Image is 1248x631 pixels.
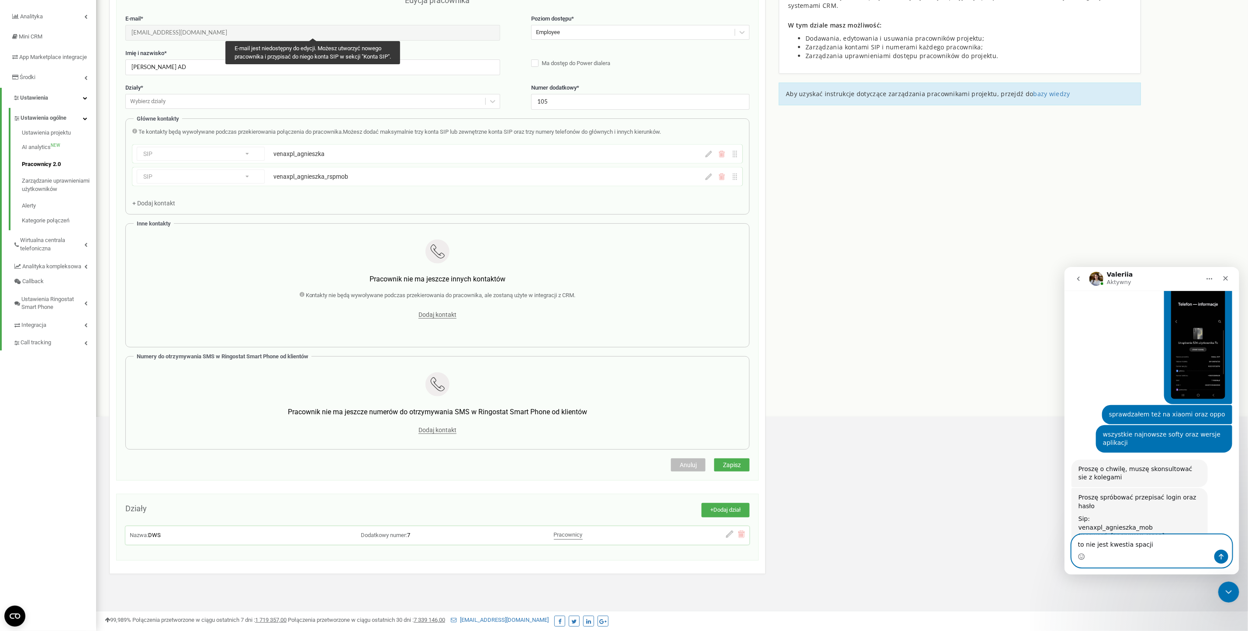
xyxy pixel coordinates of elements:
[273,149,580,158] div: venaxpl_agnieszka
[21,339,51,347] span: Call tracking
[407,532,410,538] span: 7
[805,52,998,60] span: Zarządzania uprawnieniami dostępu pracowników do projektu.
[20,13,43,20] span: Analityka
[370,275,505,283] span: Pracownik nie ma jeszcze innych kontaktów
[14,265,136,274] div: Password: [SECURITY_DATA]
[1065,267,1239,575] iframe: Intercom live chat
[7,221,168,316] div: Valeriia mówi…
[554,531,583,538] span: Pracownicy
[805,43,983,51] span: Zarządzania kontami SIP i numerami każdego pracownika;
[13,230,96,256] a: Wirtualna centrala telefoniczna
[125,504,147,513] span: Działy
[14,248,136,257] div: Sip:
[22,173,96,198] a: Zarządzanie uprawnieniami użytkowników
[137,353,308,360] span: Numery do otrzymywania SMS w Ringostat Smart Phone od klientów
[788,21,882,29] span: W tym dziale masz możliwość:
[22,156,96,173] a: Pracownicy 2.0
[137,115,179,122] span: Główne kontakty
[14,226,136,243] div: Proszę spróbować przepisać login oraz hasło
[22,277,44,286] span: Callback
[680,461,697,468] span: Anuluj
[22,139,96,156] a: AI analyticsNEW
[20,236,84,253] span: Wirtualna centrala telefoniczna
[273,172,580,181] div: venaxpl_agnieszka_rspmob
[671,458,705,472] button: Anuluj
[536,28,560,37] div: Employee
[531,84,577,91] span: Numer dodatkowy
[13,333,96,350] a: Call tracking
[786,90,1033,98] span: Aby uzyskać instrukcje dotyczące zarządzania pracownikami projektu, przejdź do
[132,145,743,163] div: SIPvenaxpl_agnieszka
[21,321,46,329] span: Integracja
[288,408,587,416] span: Pracownik nie ma jeszcze numerów do otrzymywania SMS w Ringostat Smart Phone od klientów
[21,295,84,312] span: Ustawienia Ringostat Smart Phone
[414,617,445,623] u: 7 339 146,00
[132,200,175,207] span: + Dodaj kontakt
[125,15,141,22] span: E-mail
[255,617,287,623] u: 1 719 357,00
[125,59,500,75] input: Wprowadź imię i nazwisko
[19,54,87,60] span: App Marketplace integracje
[13,108,96,126] a: Ustawienia ogólne
[22,263,81,271] span: Analityka kompleksowa
[22,215,96,225] a: Kategorie połączeń
[4,606,25,627] button: Open CMP widget
[125,25,500,40] input: Wprowadź E-mail
[14,286,21,293] button: Selektor emotek
[148,532,161,538] span: DWS
[343,128,661,135] span: Możesz dodać maksymalnie trzy konta SIP lub zewnętrzne konta SIP oraz trzy numery telefonów do gł...
[13,257,96,274] a: Analityka kompleksowa
[13,289,96,315] a: Ustawienia Ringostat Smart Phone
[2,88,96,108] a: Ustawienia
[714,458,750,472] button: Zapisz
[1034,90,1070,98] a: bazy wiedzy
[805,34,984,42] span: Dodawania, edytowania i usuwania pracowników projektu;
[132,617,287,623] span: Połączenia przetworzone w ciągu ostatnich 7 dni :
[542,60,610,66] span: Ma dostęp do Power dialera
[132,167,743,186] div: SIPvenaxpl_agnieszka_rspmob
[1218,582,1239,603] iframe: Intercom live chat
[20,74,35,80] span: Środki
[361,532,407,538] span: Dodatkowy numer:
[531,15,571,22] span: Poziom dostępu
[125,84,141,91] span: Działy
[13,274,96,289] a: Callback
[702,503,750,517] button: +Dodaj dział
[288,617,445,623] span: Połączenia przetworzone w ciągu ostatnich 30 dni :
[14,257,136,265] div: venaxpl_agnieszka_mob
[20,94,48,101] span: Ustawienia
[125,50,164,56] span: Imię i nazwisko
[130,97,166,106] div: Wybierz działy
[306,292,576,298] span: Kontakty nie będą wywoływane podczas przekierowania do pracownika, ale zostaną użyte w integracji...
[723,461,741,468] span: Zapisz
[21,114,66,122] span: Ustawienia ogólne
[150,283,164,297] button: Wyślij wiadomość…
[418,426,456,434] span: Dodaj kontakt
[138,128,343,135] span: Te kontakty będą wywoływane podczas przekierowania połączenia do pracownika.
[19,33,42,40] span: Mini CRM
[7,268,167,283] textarea: Napisz wiadomość...
[13,315,96,333] a: Integracja
[105,617,131,623] span: 99,989%
[7,221,143,300] div: Proszę spróbować przepisać login oraz hasłoSip:venaxpl_agnieszka_mobPassword: [SECURITY_DATA]
[418,311,456,319] span: Dodaj kontakt
[130,532,148,538] span: Nazwa:
[531,94,750,109] input: Wprowadź numer dodatkowy
[22,129,96,139] a: Ustawienia projektu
